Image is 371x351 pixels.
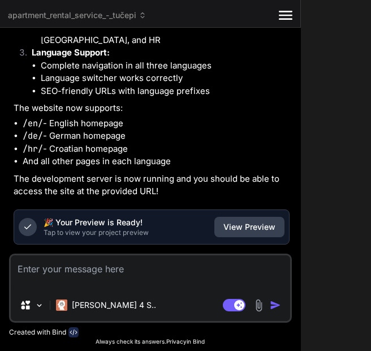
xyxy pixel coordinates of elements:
li: SEO-friendly URLs with language prefixes [41,85,290,98]
p: Tap to view your project preview [44,228,149,237]
li: Language switcher works correctly [41,72,290,85]
p: Always check its answers. in Bind [9,337,292,346]
img: attachment [252,299,265,312]
li: - English homepage [23,117,290,130]
span: apartment_rental_service_-_tučepi [8,10,146,21]
span: Privacy [166,338,187,345]
p: [PERSON_NAME] 4 S.. [72,299,156,311]
p: Created with Bind [9,328,66,337]
li: - Croatian homepage [23,143,290,156]
code: /en/ [23,118,43,129]
img: Claude 4 Sonnet [56,299,67,311]
li: And all other pages in each language [23,155,290,168]
img: icon [270,299,281,311]
img: bind-logo [68,327,79,337]
code: /hr/ [23,143,43,155]
li: Complete navigation in all three languages [41,59,290,72]
p: The website now supports: [14,102,290,115]
code: /de/ [23,130,43,142]
strong: Language Support: [32,47,110,58]
img: Pick Models [34,301,44,310]
p: 🎉 Your Preview is Ready! [44,217,149,228]
p: The development server is now running and you should be able to access the site at the provided URL! [14,173,290,198]
li: - German homepage [23,130,290,143]
button: View Preview [214,217,284,237]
